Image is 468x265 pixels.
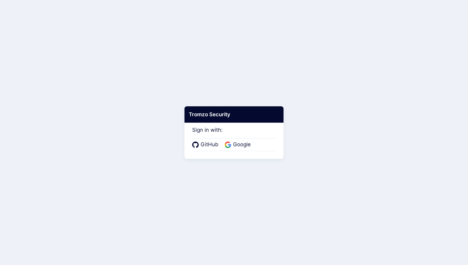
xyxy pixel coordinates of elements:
div: Tromzo Security [184,106,284,123]
a: GitHub [192,141,220,149]
span: GitHub [199,141,220,149]
span: Google [231,141,253,149]
a: Google [225,141,253,149]
div: Sign in with: [192,118,276,151]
